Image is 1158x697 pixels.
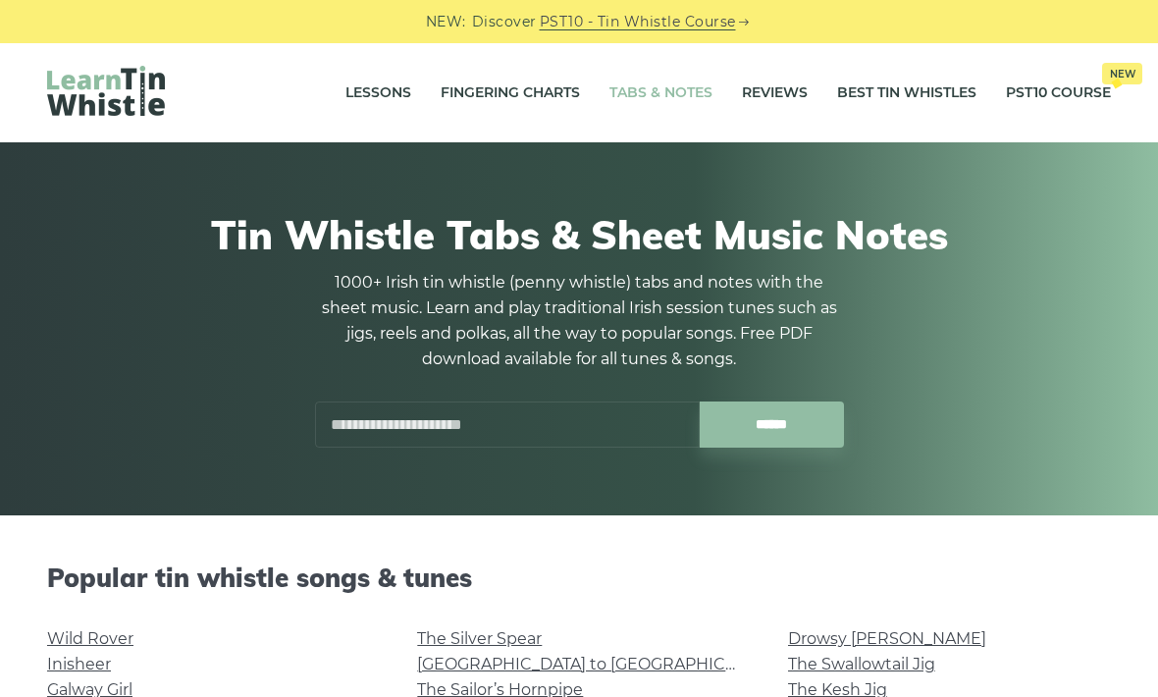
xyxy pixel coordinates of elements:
[609,69,712,118] a: Tabs & Notes
[47,629,133,648] a: Wild Rover
[441,69,580,118] a: Fingering Charts
[788,629,986,648] a: Drowsy [PERSON_NAME]
[1102,63,1142,84] span: New
[57,211,1101,258] h1: Tin Whistle Tabs & Sheet Music Notes
[837,69,976,118] a: Best Tin Whistles
[788,655,935,673] a: The Swallowtail Jig
[417,629,542,648] a: The Silver Spear
[47,563,1111,593] h2: Popular tin whistle songs & tunes
[345,69,411,118] a: Lessons
[314,270,844,372] p: 1000+ Irish tin whistle (penny whistle) tabs and notes with the sheet music. Learn and play tradi...
[47,655,111,673] a: Inisheer
[1006,69,1111,118] a: PST10 CourseNew
[742,69,808,118] a: Reviews
[47,66,165,116] img: LearnTinWhistle.com
[417,655,779,673] a: [GEOGRAPHIC_DATA] to [GEOGRAPHIC_DATA]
